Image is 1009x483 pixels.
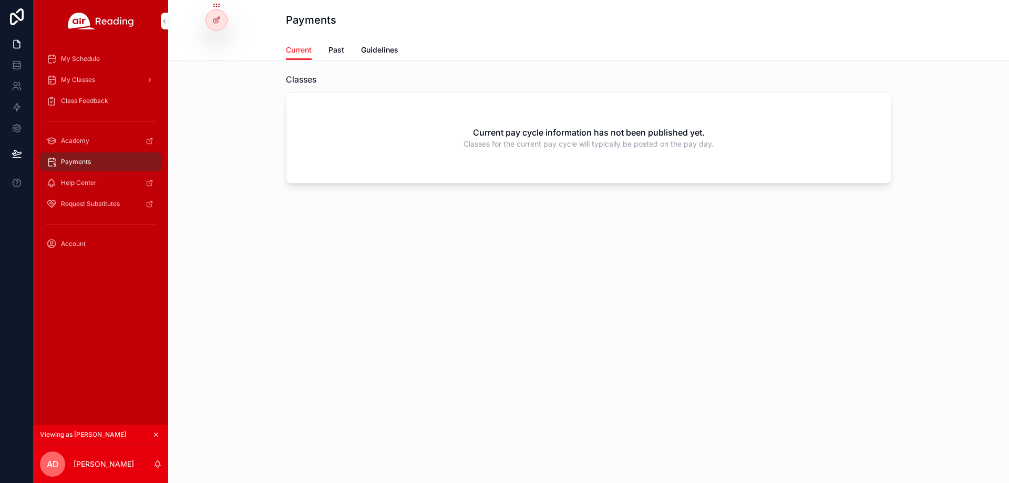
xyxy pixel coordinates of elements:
a: Account [40,234,162,253]
span: Academy [61,137,89,145]
span: Viewing as [PERSON_NAME] [40,430,126,439]
a: Academy [40,131,162,150]
span: Classes [286,73,316,86]
span: Help Center [61,179,97,187]
span: Account [61,240,86,248]
a: Current [286,40,312,60]
span: My Classes [61,76,95,84]
h1: Payments [286,13,336,27]
a: My Schedule [40,49,162,68]
a: My Classes [40,70,162,89]
a: Past [328,40,344,61]
a: Payments [40,152,162,171]
span: Current [286,45,312,55]
a: Request Substitutes [40,194,162,213]
span: Classes for the current pay cycle will typically be posted on the pay day. [464,139,714,149]
span: Payments [61,158,91,166]
span: Guidelines [361,45,398,55]
a: Class Feedback [40,91,162,110]
a: Help Center [40,173,162,192]
h2: Current pay cycle information has not been published yet. [473,126,705,139]
span: Class Feedback [61,97,108,105]
div: scrollable content [34,42,168,267]
p: [PERSON_NAME] [74,459,134,469]
img: App logo [68,13,134,29]
span: My Schedule [61,55,100,63]
span: Request Substitutes [61,200,120,208]
a: Guidelines [361,40,398,61]
span: Past [328,45,344,55]
span: AD [47,458,59,470]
